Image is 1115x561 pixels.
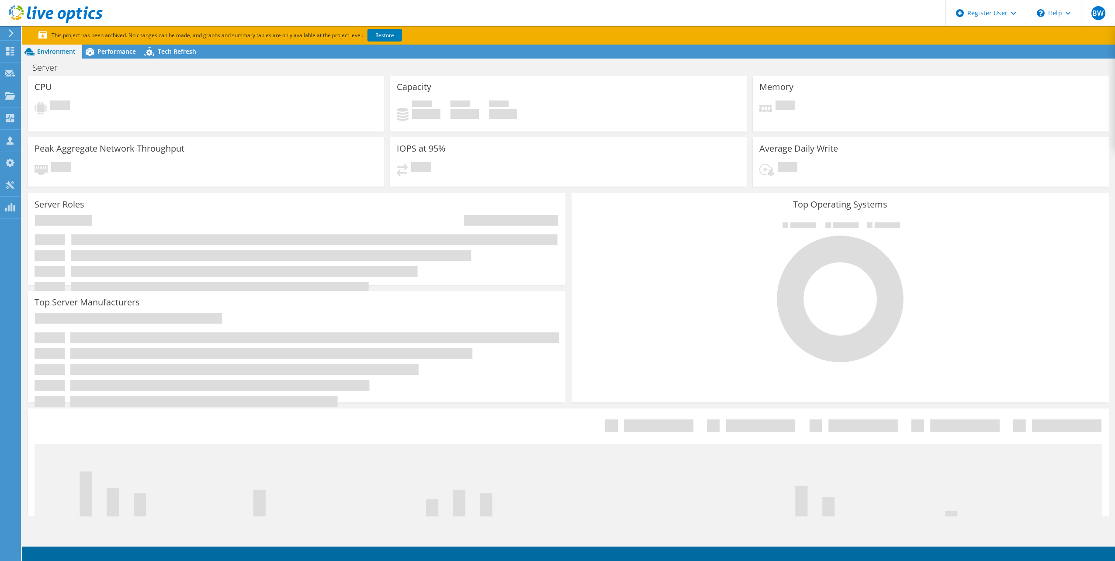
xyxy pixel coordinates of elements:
[35,82,52,92] h3: CPU
[37,47,76,55] span: Environment
[367,29,402,42] a: Restore
[450,109,479,119] h4: 0 GiB
[35,298,140,307] h3: Top Server Manufacturers
[51,162,71,174] span: Pending
[35,144,184,153] h3: Peak Aggregate Network Throughput
[489,109,517,119] h4: 0 GiB
[35,200,84,209] h3: Server Roles
[28,63,71,73] h1: Server
[397,82,431,92] h3: Capacity
[578,200,1102,209] h3: Top Operating Systems
[411,162,431,174] span: Pending
[50,100,70,112] span: Pending
[778,162,797,174] span: Pending
[412,109,440,119] h4: 0 GiB
[759,144,838,153] h3: Average Daily Write
[450,100,470,109] span: Free
[1091,6,1105,20] span: BW
[1037,9,1045,17] svg: \n
[397,144,446,153] h3: IOPS at 95%
[776,100,795,112] span: Pending
[97,47,136,55] span: Performance
[412,100,432,109] span: Used
[158,47,196,55] span: Tech Refresh
[38,31,467,40] p: This project has been archived. No changes can be made, and graphs and summary tables are only av...
[489,100,509,109] span: Total
[759,82,793,92] h3: Memory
